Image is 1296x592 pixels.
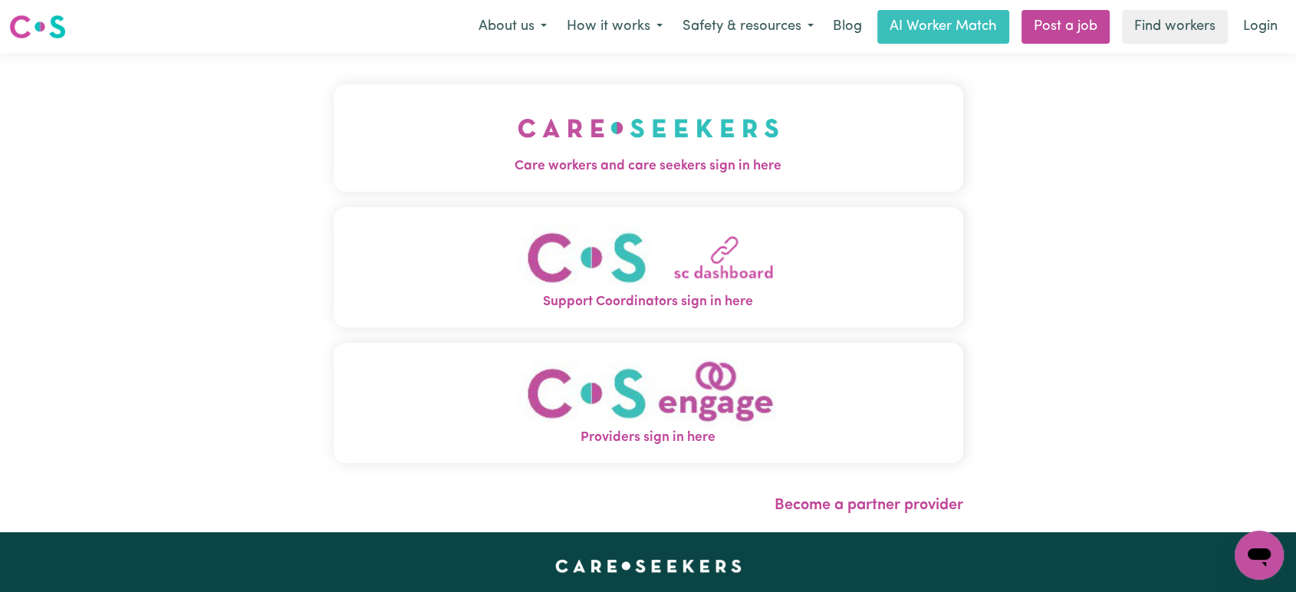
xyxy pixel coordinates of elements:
[877,10,1009,44] a: AI Worker Match
[9,9,66,44] a: Careseekers logo
[1122,10,1228,44] a: Find workers
[469,11,557,43] button: About us
[824,10,871,44] a: Blog
[555,560,742,572] a: Careseekers home page
[334,84,963,192] button: Care workers and care seekers sign in here
[1021,10,1110,44] a: Post a job
[334,292,963,312] span: Support Coordinators sign in here
[1235,531,1284,580] iframe: Button to launch messaging window
[775,498,963,513] a: Become a partner provider
[673,11,824,43] button: Safety & resources
[334,207,963,327] button: Support Coordinators sign in here
[334,156,963,176] span: Care workers and care seekers sign in here
[9,13,66,41] img: Careseekers logo
[557,11,673,43] button: How it works
[1234,10,1287,44] a: Login
[334,343,963,463] button: Providers sign in here
[334,428,963,448] span: Providers sign in here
